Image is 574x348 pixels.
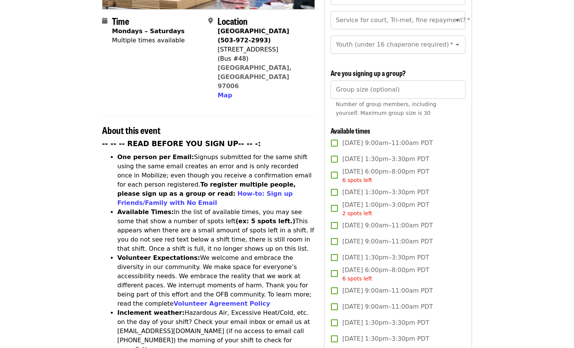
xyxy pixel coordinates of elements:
[117,190,293,206] a: How-to: Sign up Friends/Family with No Email
[336,101,436,116] span: Number of group members, including yourself. Maximum group size is 30
[112,27,185,35] strong: Mondays – Saturdays
[331,68,406,78] span: Are you signing up a group?
[173,300,270,307] a: Volunteer Agreement Policy
[112,14,129,27] span: Time
[208,17,213,24] i: map-marker-alt icon
[452,39,463,50] button: Open
[331,126,370,135] span: Available times
[117,153,315,208] li: Signups submitted for the same shift using the same email creates an error and is only recorded o...
[342,302,433,311] span: [DATE] 9:00am–11:00am PDT
[342,167,429,184] span: [DATE] 6:00pm–8:00pm PDT
[217,45,308,54] div: [STREET_ADDRESS]
[117,208,315,253] li: In the list of available times, you may see some that show a number of spots left This appears wh...
[342,188,429,197] span: [DATE] 1:30pm–3:30pm PDT
[342,286,433,295] span: [DATE] 9:00am–11:00am PDT
[342,318,429,327] span: [DATE] 1:30pm–3:30pm PDT
[342,237,433,246] span: [DATE] 9:00am–11:00am PDT
[342,139,433,148] span: [DATE] 9:00am–11:00am PDT
[235,217,295,225] strong: (ex: 5 spots left.)
[342,200,429,217] span: [DATE] 1:00pm–3:00pm PDT
[342,266,429,283] span: [DATE] 6:00pm–8:00pm PDT
[117,253,315,308] li: We welcome and embrace the diversity in our community. We make space for everyone’s accessibility...
[342,253,429,262] span: [DATE] 1:30pm–3:30pm PDT
[342,221,433,230] span: [DATE] 9:00am–11:00am PDT
[217,54,308,63] div: (Bus #48)
[102,17,107,24] i: calendar icon
[117,181,296,197] strong: To register multiple people, please sign up as a group or read:
[342,334,429,343] span: [DATE] 1:30pm–3:30pm PDT
[117,309,185,316] strong: Inclement weather:
[342,275,372,282] span: 6 spots left
[102,140,261,148] strong: -- -- -- READ BEFORE YOU SIGN UP-- -- -:
[217,14,248,27] span: Location
[117,208,174,216] strong: Available Times:
[117,153,194,161] strong: One person per Email:
[342,210,372,216] span: 2 spots left
[217,91,232,100] button: Map
[217,64,292,90] a: [GEOGRAPHIC_DATA], [GEOGRAPHIC_DATA] 97006
[217,92,232,99] span: Map
[342,177,372,183] span: 6 spots left
[452,15,463,26] button: Open
[102,123,161,137] span: About this event
[331,81,465,99] input: [object Object]
[112,36,185,45] div: Multiple times available
[117,254,200,261] strong: Volunteer Expectations:
[217,27,289,44] strong: [GEOGRAPHIC_DATA] (503-972-2993)
[342,155,429,164] span: [DATE] 1:30pm–3:30pm PDT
